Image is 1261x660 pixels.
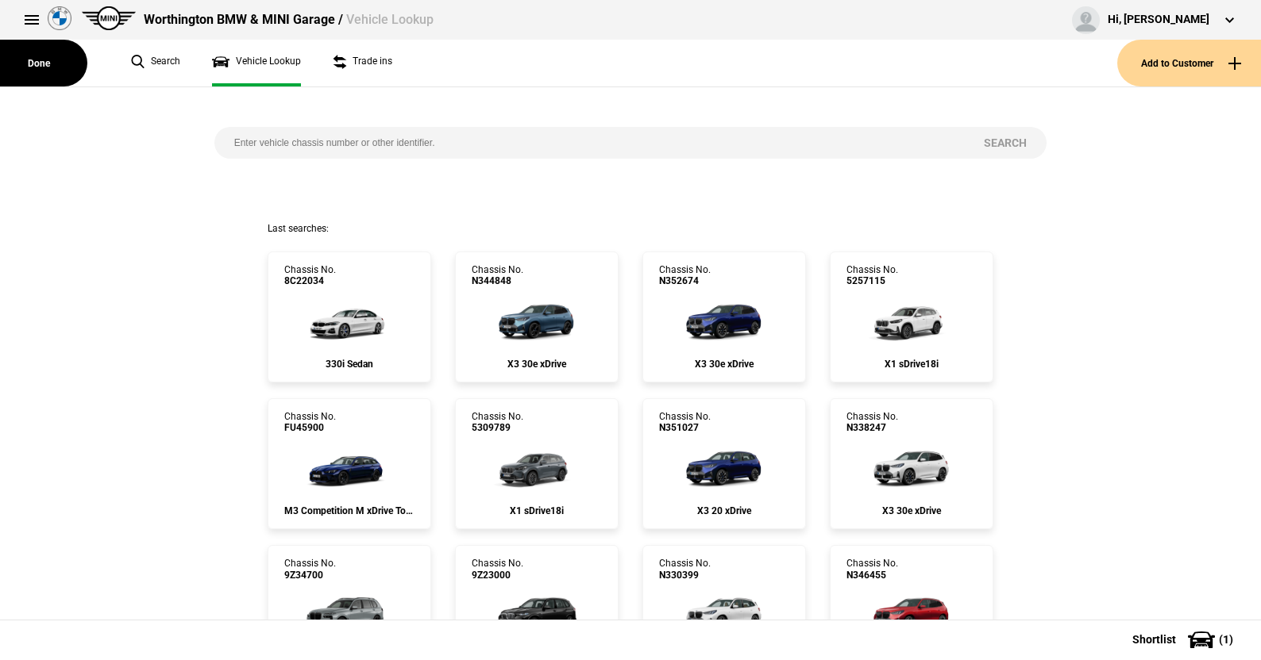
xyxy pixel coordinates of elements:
div: Chassis No. [659,411,711,434]
img: cosySec [858,434,964,497]
span: N330399 [659,570,711,581]
img: cosySec [671,287,777,351]
span: N338247 [846,422,898,433]
div: X1 sDrive18i [846,359,977,370]
div: X3 30e xDrive [659,359,789,370]
div: Chassis No. [472,264,523,287]
span: FU45900 [284,422,336,433]
span: Last searches: [268,223,329,234]
button: Add to Customer [1117,40,1261,86]
div: Chassis No. [659,264,711,287]
img: cosySec [296,434,402,497]
div: Chassis No. [846,411,898,434]
span: ( 1 ) [1219,634,1233,645]
img: cosySec [296,287,402,351]
div: Chassis No. [284,558,336,581]
span: N344848 [472,275,523,286]
div: M3 Competition M xDrive Touring [284,505,415,516]
div: Chassis No. [846,264,898,287]
img: cosySec [296,581,402,644]
button: Shortlist(1) [1109,620,1261,659]
div: 330i Sedan [284,359,415,370]
a: Search [131,40,180,86]
span: N352674 [659,275,711,286]
div: Chassis No. [284,264,336,287]
span: 8C22034 [284,275,336,286]
div: Chassis No. [659,558,711,581]
div: X3 30e xDrive [472,359,602,370]
button: Search [964,127,1047,159]
img: cosySec [858,287,964,351]
img: cosySec [858,581,964,644]
span: 5309789 [472,422,523,433]
div: Chassis No. [846,558,898,581]
div: X1 sDrive18i [472,505,602,516]
img: cosySec [671,581,777,644]
div: Chassis No. [284,411,336,434]
img: cosySec [484,434,589,497]
a: Vehicle Lookup [212,40,301,86]
div: X3 30e xDrive [846,505,977,516]
span: N346455 [846,570,898,581]
a: Trade ins [333,40,392,86]
img: cosySec [484,287,589,351]
div: Chassis No. [472,558,523,581]
img: bmw.png [48,6,71,30]
img: cosySec [484,581,589,644]
span: 9Z34700 [284,570,336,581]
div: Chassis No. [472,411,523,434]
span: 5257115 [846,275,898,286]
div: Worthington BMW & MINI Garage / [144,11,434,29]
span: Vehicle Lookup [346,12,434,27]
div: Hi, [PERSON_NAME] [1108,12,1209,28]
span: N351027 [659,422,711,433]
input: Enter vehicle chassis number or other identifier. [214,127,965,159]
span: 9Z23000 [472,570,523,581]
img: mini.png [82,6,136,30]
div: X3 20 xDrive [659,505,789,516]
img: cosySec [671,434,777,497]
span: Shortlist [1132,634,1176,645]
